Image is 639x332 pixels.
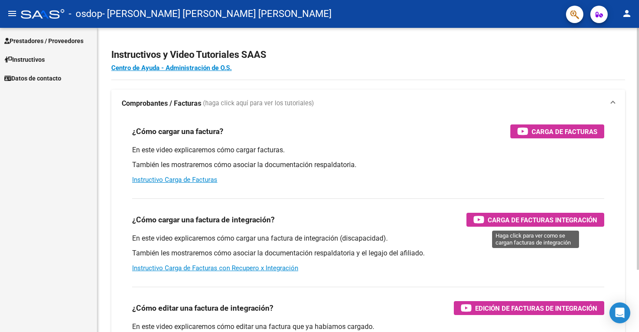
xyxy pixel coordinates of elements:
button: Carga de Facturas Integración [466,213,604,227]
h2: Instructivos y Video Tutoriales SAAS [111,47,625,63]
p: En este video explicaremos cómo cargar una factura de integración (discapacidad). [132,234,604,243]
span: Carga de Facturas Integración [488,215,597,225]
span: (haga click aquí para ver los tutoriales) [203,99,314,108]
mat-icon: menu [7,8,17,19]
p: También les mostraremos cómo asociar la documentación respaldatoria y el legajo del afiliado. [132,248,604,258]
span: Carga de Facturas [532,126,597,137]
span: Edición de Facturas de integración [475,303,597,314]
h3: ¿Cómo cargar una factura de integración? [132,214,275,226]
a: Instructivo Carga de Facturas con Recupero x Integración [132,264,298,272]
span: Instructivos [4,55,45,64]
div: Open Intercom Messenger [609,302,630,323]
p: En este video explicaremos cómo cargar facturas. [132,145,604,155]
span: Prestadores / Proveedores [4,36,83,46]
span: Datos de contacto [4,74,61,83]
mat-expansion-panel-header: Comprobantes / Facturas (haga click aquí para ver los tutoriales) [111,90,625,117]
h3: ¿Cómo editar una factura de integración? [132,302,273,314]
p: También les mostraremos cómo asociar la documentación respaldatoria. [132,160,604,170]
span: - [PERSON_NAME] [PERSON_NAME] [PERSON_NAME] [102,4,332,23]
strong: Comprobantes / Facturas [122,99,201,108]
span: - osdop [69,4,102,23]
button: Edición de Facturas de integración [454,301,604,315]
a: Centro de Ayuda - Administración de O.S. [111,64,232,72]
p: En este video explicaremos cómo editar una factura que ya habíamos cargado. [132,322,604,332]
button: Carga de Facturas [510,124,604,138]
h3: ¿Cómo cargar una factura? [132,125,223,137]
a: Instructivo Carga de Facturas [132,176,217,184]
mat-icon: person [622,8,632,19]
